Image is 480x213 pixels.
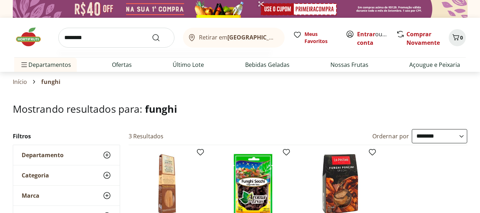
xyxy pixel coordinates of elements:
span: Departamentos [20,56,71,73]
button: Carrinho [449,29,466,46]
h2: Filtros [13,129,120,143]
h2: 3 Resultados [129,132,164,140]
a: Bebidas Geladas [245,60,290,69]
button: Retirar em[GEOGRAPHIC_DATA]/[GEOGRAPHIC_DATA] [183,28,285,48]
span: Departamento [22,151,64,159]
a: Meus Favoritos [293,31,337,45]
button: Categoria [13,165,120,185]
a: Último Lote [173,60,204,69]
label: Ordernar por [372,132,409,140]
span: funghi [145,102,177,116]
a: Comprar Novamente [406,30,440,47]
button: Departamento [13,145,120,165]
a: Ofertas [112,60,132,69]
span: Retirar em [199,34,277,41]
a: Criar conta [357,30,396,47]
button: Submit Search [152,33,169,42]
img: Hortifruti [14,26,50,48]
a: Açougue e Peixaria [409,60,460,69]
span: Marca [22,192,39,199]
button: Menu [20,56,28,73]
span: ou [357,30,389,47]
a: Nossas Frutas [330,60,368,69]
a: Entrar [357,30,375,38]
h1: Mostrando resultados para: [13,103,468,115]
button: Marca [13,186,120,206]
a: Início [13,79,27,85]
span: 0 [460,34,463,41]
b: [GEOGRAPHIC_DATA]/[GEOGRAPHIC_DATA] [227,33,347,41]
span: Meus Favoritos [304,31,337,45]
span: Categoria [22,172,49,179]
span: funghi [41,79,60,85]
input: search [58,28,174,48]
